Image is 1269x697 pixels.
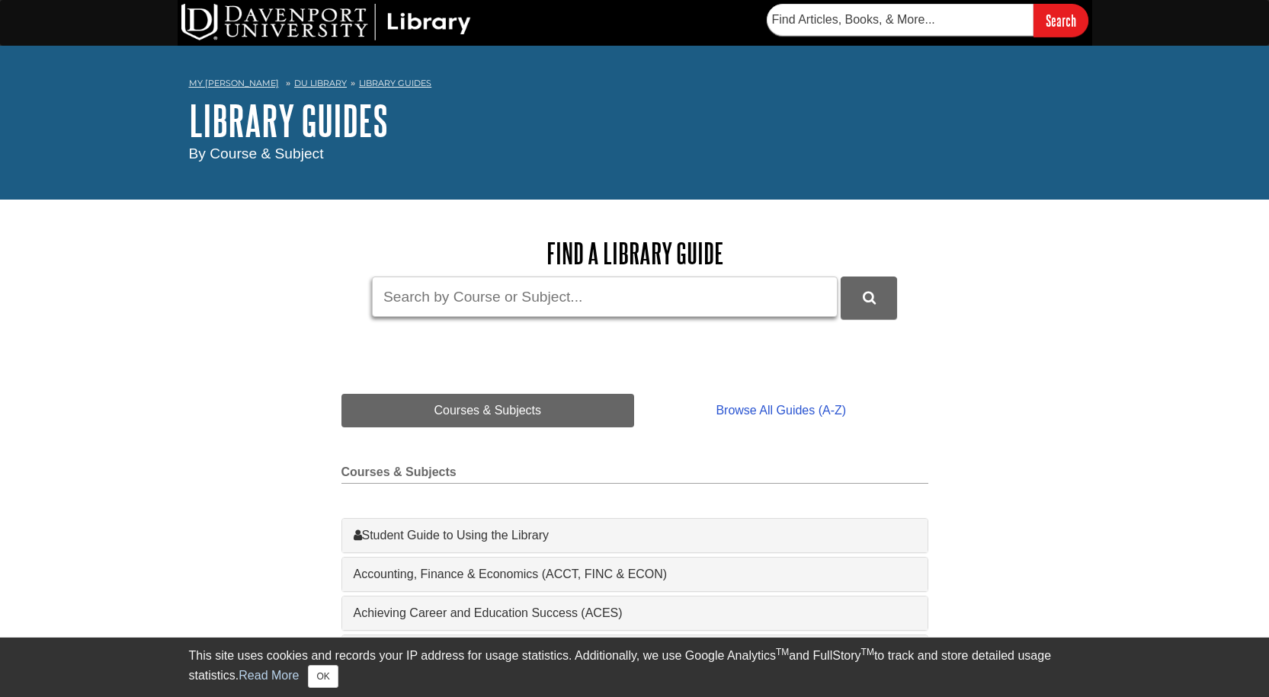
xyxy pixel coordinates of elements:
a: Achieving Career and Education Success (ACES) [354,604,916,622]
div: By Course & Subject [189,143,1081,165]
div: This site uses cookies and records your IP address for usage statistics. Additionally, we use Goo... [189,647,1081,688]
a: Courses & Subjects [341,394,635,427]
input: Search by Course or Subject... [372,277,838,317]
a: Browse All Guides (A-Z) [634,394,928,427]
a: Student Guide to Using the Library [354,526,916,545]
form: Searches DU Library's articles, books, and more [767,4,1088,37]
sup: TM [776,647,789,657]
a: Accounting, Finance & Economics (ACCT, FINC & ECON) [354,565,916,583]
input: Search [1033,4,1088,37]
a: My [PERSON_NAME] [189,77,279,90]
i: Search Library Guides [863,291,876,305]
button: Close [308,665,338,688]
a: Read More [239,669,299,682]
a: Library Guides [359,78,431,88]
h2: Courses & Subjects [341,465,928,484]
input: Find Articles, Books, & More... [767,4,1033,36]
sup: TM [861,647,874,657]
h2: Find a Library Guide [341,238,928,269]
img: DU Library [181,4,471,40]
h1: Library Guides [189,98,1081,143]
button: DU Library Guides Search [841,277,897,318]
a: DU Library [294,78,347,88]
nav: breadcrumb [189,73,1081,98]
